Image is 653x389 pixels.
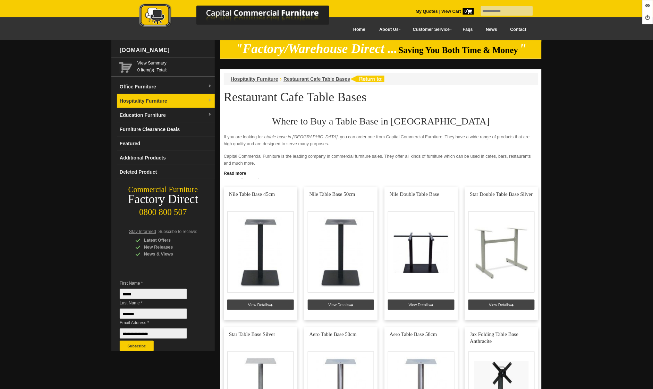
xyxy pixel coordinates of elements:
[117,122,215,137] a: Furniture Clearance Deals
[480,22,504,37] a: News
[117,165,215,179] a: Deleted Product
[120,328,187,339] input: Email Address *
[463,8,474,15] span: 0
[231,76,278,82] a: Hospitality Furniture
[224,153,538,167] p: Capital Commercial Furniture is the leading company in commercial furniture sales. They offer all...
[117,108,215,122] a: Education Furnituredropdown
[159,229,197,234] span: Subscribe to receive:
[137,60,212,72] span: 0 item(s), Total:
[117,151,215,165] a: Additional Products
[120,309,187,319] input: Last Name *
[405,22,456,37] a: Customer Service
[399,45,518,55] span: Saving You Both Time & Money
[120,280,197,287] span: First Name *
[208,98,212,103] img: dropdown
[111,185,215,194] div: Commercial Furniture
[224,133,538,147] p: If you are looking for a , you can order one from Capital Commercial Furniture. They have a wide ...
[372,22,405,37] a: About Us
[224,116,538,127] h2: Where to Buy a Table Base in [GEOGRAPHIC_DATA]
[220,168,542,177] a: Click to read more
[135,251,201,258] div: News & Views
[208,84,212,88] img: dropdown
[350,76,384,82] img: return to
[117,137,215,151] a: Featured
[120,3,363,29] img: Capital Commercial Furniture Logo
[267,135,338,139] em: table base in [GEOGRAPHIC_DATA]
[456,22,480,37] a: Faqs
[117,40,215,61] div: [DOMAIN_NAME]
[135,237,201,244] div: Latest Offers
[120,300,197,306] span: Last Name *
[120,341,154,351] button: Subscribe
[120,319,197,326] span: Email Address *
[137,60,212,67] a: View Summary
[280,76,282,83] li: ›
[504,22,533,37] a: Contact
[129,229,156,234] span: Stay Informed
[283,76,350,82] a: Restaurant Cafe Table Bases
[208,113,212,117] img: dropdown
[111,194,215,204] div: Factory Direct
[117,80,215,94] a: Office Furnituredropdown
[440,9,474,14] a: View Cart0
[135,244,201,251] div: New Releases
[120,289,187,299] input: First Name *
[120,3,363,31] a: Capital Commercial Furniture Logo
[111,204,215,217] div: 0800 800 507
[117,94,215,108] a: Hospitality Furnituredropdown
[224,90,538,104] h1: Restaurant Cafe Table Bases
[441,9,474,14] strong: View Cart
[416,9,438,14] a: My Quotes
[519,42,527,56] em: "
[236,42,398,56] em: "Factory/Warehouse Direct ...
